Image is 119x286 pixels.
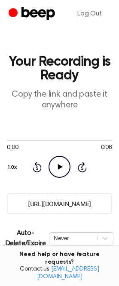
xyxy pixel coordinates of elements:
[37,266,99,280] a: [EMAIL_ADDRESS][DOMAIN_NAME]
[7,89,112,111] p: Copy the link and paste it anywhere
[7,143,18,152] span: 0:00
[5,266,114,281] span: Contact us
[54,234,93,242] div: Never
[6,228,46,249] p: Auto-Delete/Expire
[101,143,112,152] span: 0:08
[7,160,20,175] button: 1.0x
[9,6,57,22] a: Beep
[69,3,110,24] a: Log Out
[7,55,112,82] h1: Your Recording is Ready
